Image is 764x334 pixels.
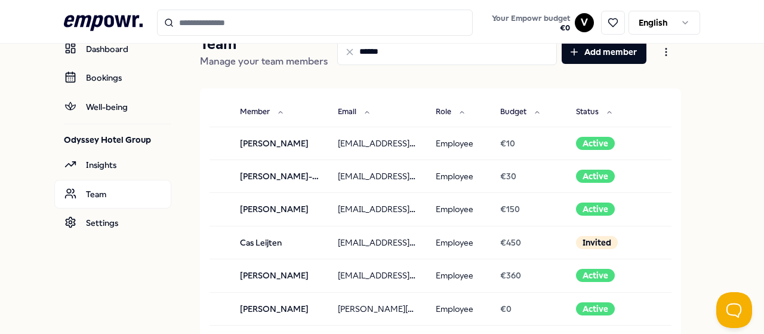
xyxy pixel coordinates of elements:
[328,226,426,259] td: [EMAIL_ADDRESS][DOMAIN_NAME]
[487,10,575,35] a: Your Empowr budget€0
[200,35,328,54] p: Team
[491,100,550,124] button: Budget
[500,271,521,280] span: € 360
[576,203,615,216] div: Active
[54,180,171,209] a: Team
[500,139,515,148] span: € 10
[492,23,570,33] span: € 0
[426,193,490,226] td: Employee
[492,14,570,23] span: Your Empowr budget
[576,269,615,282] div: Active
[230,292,328,325] td: [PERSON_NAME]
[328,160,426,192] td: [EMAIL_ADDRESS][DOMAIN_NAME]
[328,292,426,325] td: [PERSON_NAME][EMAIL_ADDRESS][DOMAIN_NAME]
[489,11,572,35] button: Your Empowr budget€0
[426,160,490,192] td: Employee
[426,226,490,259] td: Employee
[54,63,171,92] a: Bookings
[328,259,426,292] td: [EMAIL_ADDRESS][DOMAIN_NAME]
[328,100,380,124] button: Email
[716,292,752,328] iframe: Help Scout Beacon - Open
[651,40,681,64] button: Open menu
[157,10,473,36] input: Search for products, categories or subcategories
[54,35,171,63] a: Dashboard
[54,151,171,179] a: Insights
[54,209,171,237] a: Settings
[230,193,328,226] td: [PERSON_NAME]
[230,160,328,192] td: [PERSON_NAME]-[PERSON_NAME]
[426,292,490,325] td: Employee
[64,134,171,146] p: Odyssey Hotel Group
[576,170,615,183] div: Active
[328,193,426,226] td: [EMAIL_ADDRESS][DOMAIN_NAME]
[426,100,475,124] button: Role
[562,40,646,64] button: Add member
[230,259,328,292] td: [PERSON_NAME]
[200,56,328,67] span: Manage your team members
[426,259,490,292] td: Employee
[576,236,618,249] div: Invited
[500,238,521,247] span: € 450
[576,302,615,315] div: Active
[426,127,490,160] td: Employee
[230,226,328,259] td: Cas Leijten
[575,13,594,32] button: V
[54,93,171,121] a: Well-being
[566,100,623,124] button: Status
[500,171,516,181] span: € 30
[500,304,512,314] span: € 0
[230,100,294,124] button: Member
[500,204,520,214] span: € 150
[328,127,426,160] td: [EMAIL_ADDRESS][DOMAIN_NAME]
[230,127,328,160] td: [PERSON_NAME]
[576,137,615,150] div: Active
